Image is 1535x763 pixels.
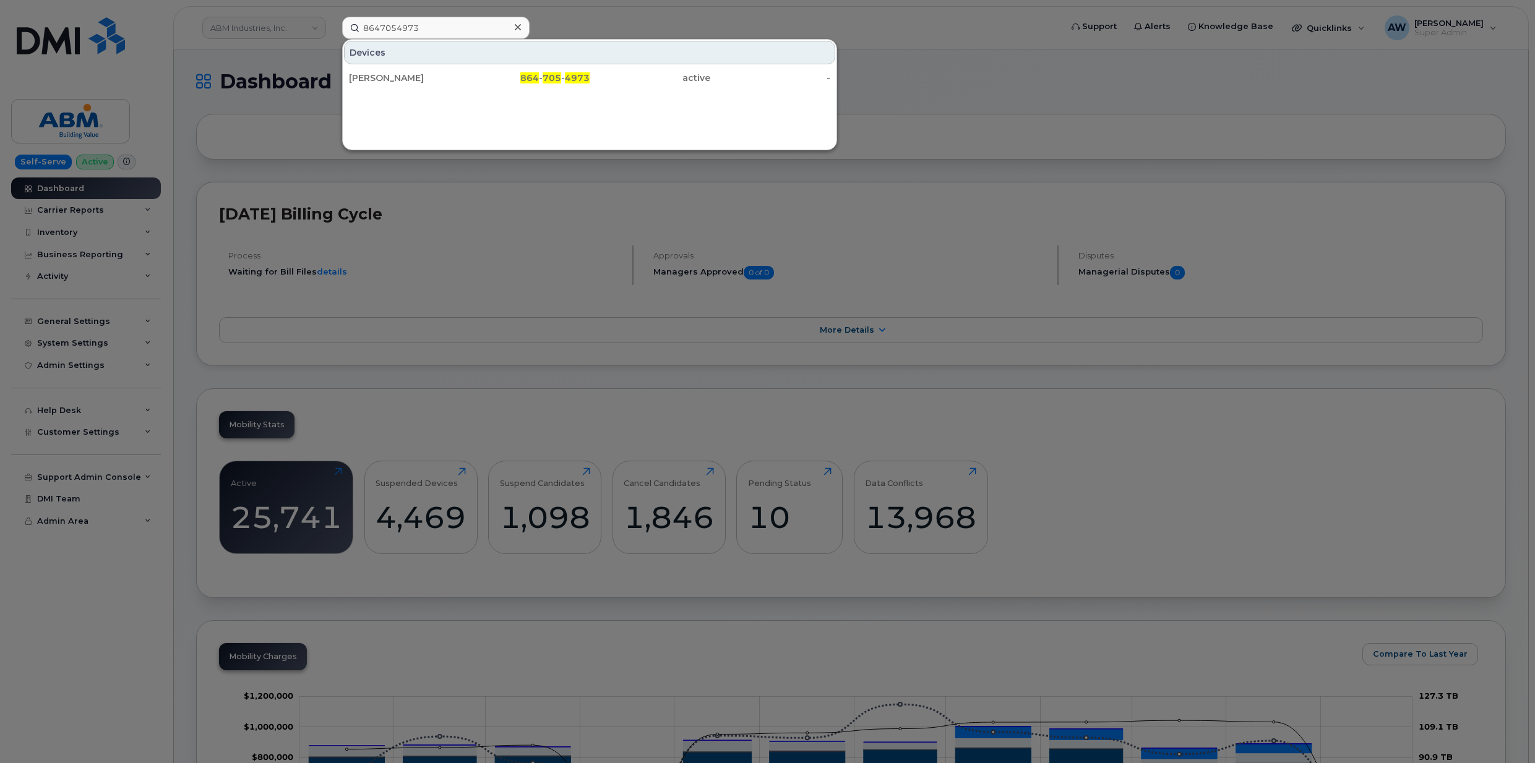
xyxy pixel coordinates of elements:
div: [PERSON_NAME] [349,72,470,84]
div: active [590,72,710,84]
div: - - [470,72,590,84]
a: [PERSON_NAME]864-705-4973active- [344,67,835,89]
div: Devices [344,41,835,64]
span: 705 [543,72,561,83]
div: - [710,72,831,84]
span: 864 [520,72,539,83]
span: 4973 [565,72,590,83]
